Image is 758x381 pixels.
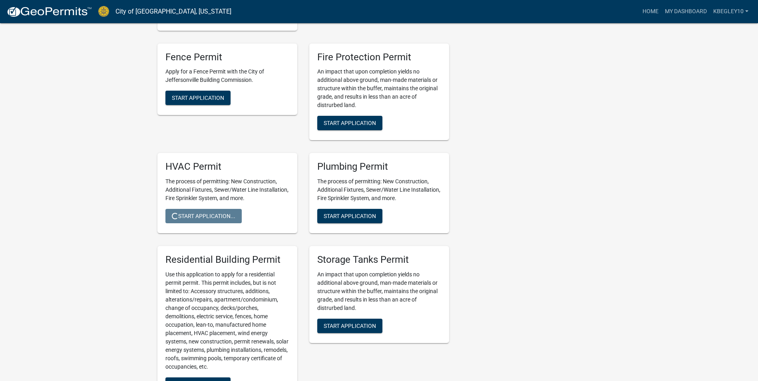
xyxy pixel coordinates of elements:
[317,319,382,333] button: Start Application
[710,4,752,19] a: kbegley10
[317,254,441,266] h5: Storage Tanks Permit
[317,177,441,202] p: The process of permitting: New Construction, Additional Fixtures, Sewer/Water Line Installation, ...
[639,4,662,19] a: Home
[324,213,376,219] span: Start Application
[165,177,289,202] p: The process of permitting: New Construction, Additional Fixtures, Sewer/Water Line Installation, ...
[324,120,376,126] span: Start Application
[317,270,441,312] p: An impact that upon completion yields no additional above ground, man-made materials or structure...
[165,270,289,371] p: Use this application to apply for a residential permit permit. This permit includes, but is not l...
[98,6,109,17] img: City of Jeffersonville, Indiana
[165,67,289,84] p: Apply for a Fence Permit with the City of Jeffersonville Building Commission.
[165,52,289,63] h5: Fence Permit
[317,116,382,130] button: Start Application
[172,95,224,101] span: Start Application
[165,209,242,223] button: Start Application...
[165,91,231,105] button: Start Application
[317,67,441,109] p: An impact that upon completion yields no additional above ground, man-made materials or structure...
[324,323,376,329] span: Start Application
[317,52,441,63] h5: Fire Protection Permit
[115,5,231,18] a: City of [GEOGRAPHIC_DATA], [US_STATE]
[317,161,441,173] h5: Plumbing Permit
[662,4,710,19] a: My Dashboard
[317,209,382,223] button: Start Application
[165,254,289,266] h5: Residential Building Permit
[172,213,235,219] span: Start Application...
[165,161,289,173] h5: HVAC Permit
